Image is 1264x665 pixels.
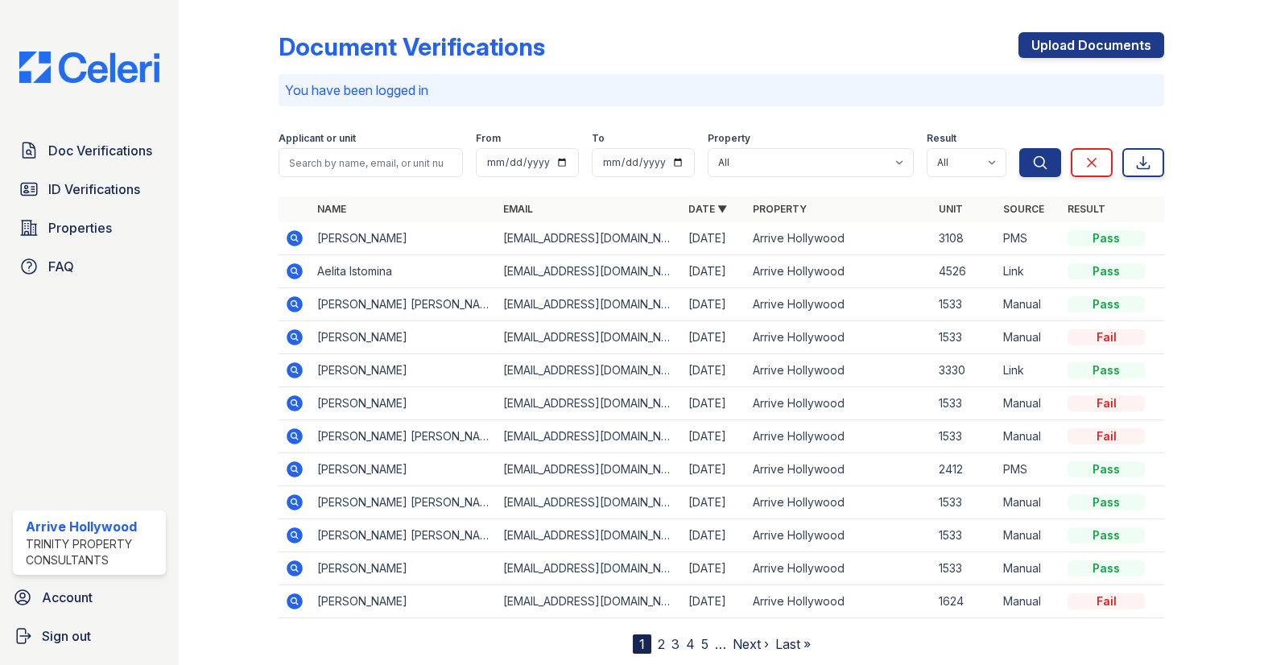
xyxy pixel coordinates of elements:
span: … [715,634,726,654]
td: [PERSON_NAME] [311,387,497,420]
td: [EMAIL_ADDRESS][DOMAIN_NAME] [497,420,683,453]
td: 1533 [932,420,997,453]
td: Arrive Hollywood [746,387,932,420]
td: [DATE] [682,486,746,519]
label: Applicant or unit [279,132,356,145]
a: FAQ [13,250,166,283]
td: [PERSON_NAME] [311,321,497,354]
a: Sign out [6,620,172,652]
label: From [476,132,501,145]
td: 1533 [932,486,997,519]
td: [EMAIL_ADDRESS][DOMAIN_NAME] [497,585,683,618]
a: Result [1068,203,1105,215]
td: 4526 [932,255,997,288]
td: Manual [997,420,1061,453]
td: 1533 [932,387,997,420]
td: Arrive Hollywood [746,420,932,453]
td: 1533 [932,552,997,585]
div: Fail [1068,329,1145,345]
a: 4 [686,636,695,652]
td: [DATE] [682,354,746,387]
div: Pass [1068,461,1145,477]
div: Pass [1068,560,1145,576]
td: Manual [997,321,1061,354]
a: Date ▼ [688,203,727,215]
td: 1533 [932,519,997,552]
a: Upload Documents [1018,32,1164,58]
td: 1533 [932,321,997,354]
td: [EMAIL_ADDRESS][DOMAIN_NAME] [497,288,683,321]
td: Manual [997,585,1061,618]
a: Property [753,203,807,215]
div: Arrive Hollywood [26,517,159,536]
a: Next › [733,636,769,652]
td: [DATE] [682,387,746,420]
td: [PERSON_NAME] [PERSON_NAME] [311,288,497,321]
td: [EMAIL_ADDRESS][DOMAIN_NAME] [497,354,683,387]
td: [EMAIL_ADDRESS][DOMAIN_NAME] [497,453,683,486]
td: PMS [997,222,1061,255]
td: Arrive Hollywood [746,222,932,255]
td: [EMAIL_ADDRESS][DOMAIN_NAME] [497,387,683,420]
a: Email [503,203,533,215]
td: [EMAIL_ADDRESS][DOMAIN_NAME] [497,486,683,519]
td: [DATE] [682,552,746,585]
input: Search by name, email, or unit number [279,148,464,177]
td: Aelita Istomina [311,255,497,288]
td: Manual [997,387,1061,420]
td: [PERSON_NAME] [PERSON_NAME] [311,519,497,552]
img: CE_Logo_Blue-a8612792a0a2168367f1c8372b55b34899dd931a85d93a1a3d3e32e68fde9ad4.png [6,52,172,83]
div: Fail [1068,428,1145,444]
label: To [592,132,605,145]
span: FAQ [48,257,74,276]
td: [PERSON_NAME] [PERSON_NAME] [311,486,497,519]
a: Account [6,581,172,613]
span: Account [42,588,93,607]
td: Arrive Hollywood [746,321,932,354]
span: Doc Verifications [48,141,152,160]
td: [PERSON_NAME] [PERSON_NAME] [311,420,497,453]
td: Manual [997,486,1061,519]
td: 2412 [932,453,997,486]
td: Link [997,354,1061,387]
div: Fail [1068,395,1145,411]
div: Fail [1068,593,1145,609]
td: [DATE] [682,222,746,255]
td: [EMAIL_ADDRESS][DOMAIN_NAME] [497,255,683,288]
a: Last » [775,636,811,652]
div: Pass [1068,263,1145,279]
td: 3108 [932,222,997,255]
td: PMS [997,453,1061,486]
td: [DATE] [682,420,746,453]
td: Arrive Hollywood [746,255,932,288]
a: ID Verifications [13,173,166,205]
td: [PERSON_NAME] [311,222,497,255]
td: [DATE] [682,453,746,486]
a: 2 [658,636,665,652]
td: Link [997,255,1061,288]
td: [EMAIL_ADDRESS][DOMAIN_NAME] [497,321,683,354]
td: [EMAIL_ADDRESS][DOMAIN_NAME] [497,519,683,552]
div: 1 [633,634,651,654]
div: Pass [1068,362,1145,378]
td: Arrive Hollywood [746,552,932,585]
a: Properties [13,212,166,244]
td: Arrive Hollywood [746,486,932,519]
td: [DATE] [682,288,746,321]
td: 1533 [932,288,997,321]
td: Arrive Hollywood [746,354,932,387]
td: [DATE] [682,585,746,618]
label: Result [927,132,956,145]
span: Properties [48,218,112,237]
td: [PERSON_NAME] [311,552,497,585]
td: Manual [997,519,1061,552]
div: Pass [1068,527,1145,543]
td: [DATE] [682,519,746,552]
td: Manual [997,288,1061,321]
td: [DATE] [682,255,746,288]
td: Arrive Hollywood [746,519,932,552]
div: Trinity Property Consultants [26,536,159,568]
a: Source [1003,203,1044,215]
label: Property [708,132,750,145]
